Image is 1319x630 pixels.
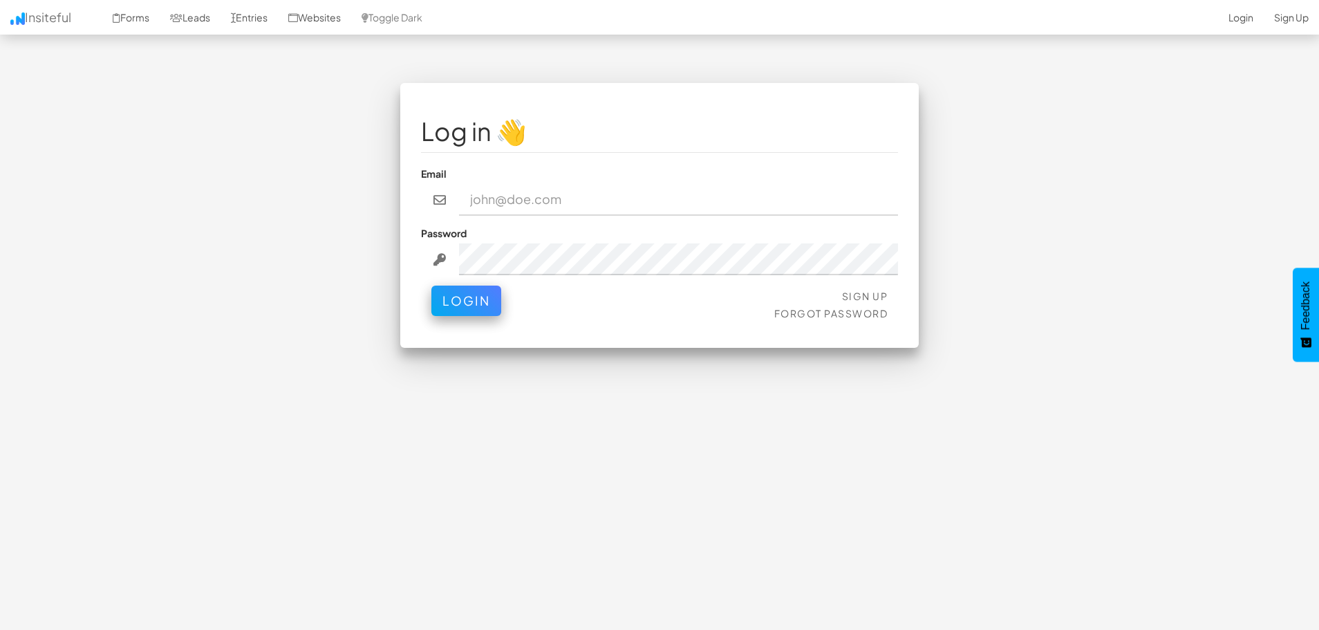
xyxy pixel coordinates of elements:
[1293,268,1319,362] button: Feedback - Show survey
[421,118,898,145] h1: Log in 👋
[842,290,888,302] a: Sign Up
[774,307,888,319] a: Forgot Password
[421,167,447,180] label: Email
[421,226,467,240] label: Password
[10,12,25,25] img: icon.png
[431,286,501,316] button: Login
[459,184,899,216] input: john@doe.com
[1300,281,1312,330] span: Feedback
